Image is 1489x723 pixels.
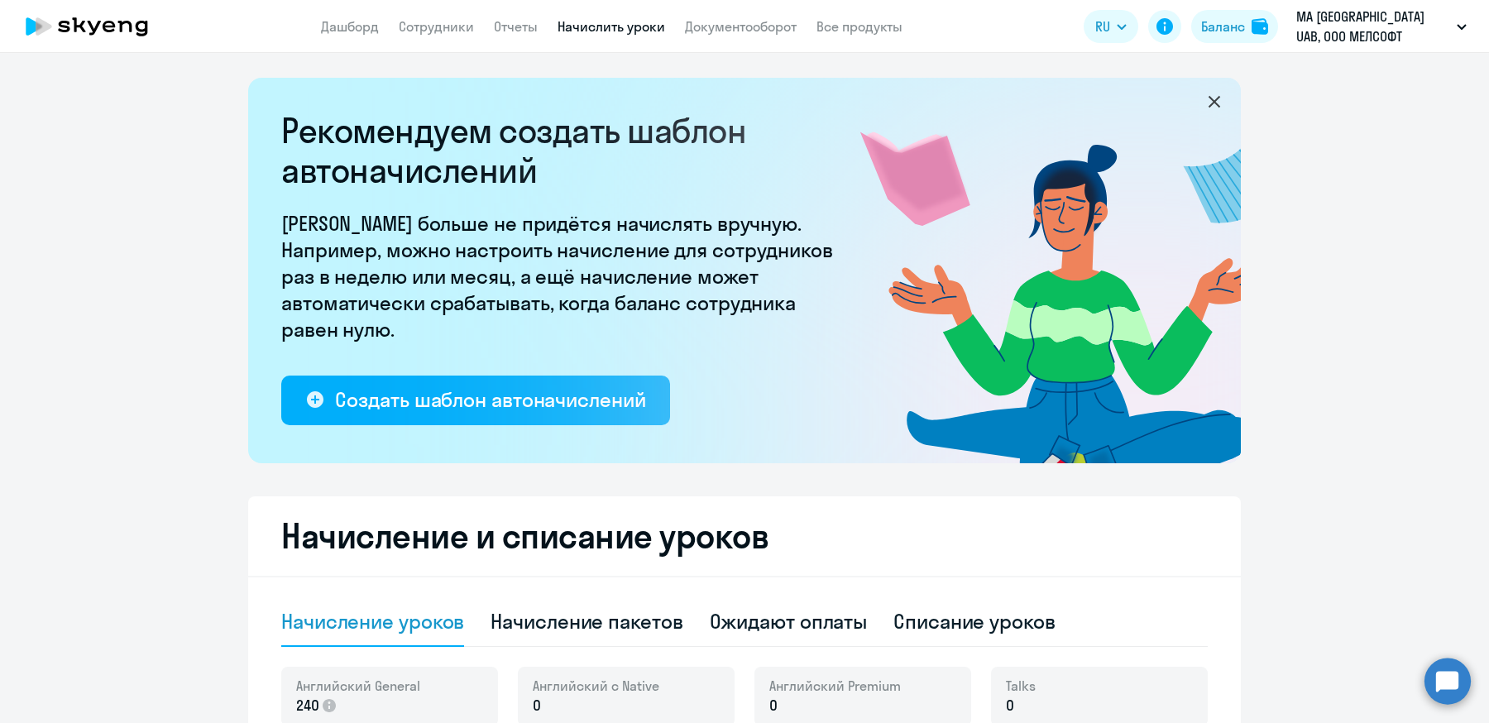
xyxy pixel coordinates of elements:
[281,111,844,190] h2: Рекомендуем создать шаблон автоначислений
[533,677,659,695] span: Английский с Native
[281,376,670,425] button: Создать шаблон автоначислений
[1191,10,1278,43] button: Балансbalance
[893,608,1056,634] div: Списание уроков
[685,18,797,35] a: Документооборот
[296,695,319,716] span: 240
[1084,10,1138,43] button: RU
[769,695,778,716] span: 0
[281,210,844,342] p: [PERSON_NAME] больше не придётся начислять вручную. Например, можно настроить начисление для сотр...
[769,677,901,695] span: Английский Premium
[816,18,902,35] a: Все продукты
[296,677,420,695] span: Английский General
[335,386,645,413] div: Создать шаблон автоначислений
[491,608,682,634] div: Начисление пакетов
[1095,17,1110,36] span: RU
[1252,18,1268,35] img: balance
[1006,695,1014,716] span: 0
[281,608,464,634] div: Начисление уроков
[1006,677,1036,695] span: Talks
[281,516,1208,556] h2: Начисление и списание уроков
[494,18,538,35] a: Отчеты
[321,18,379,35] a: Дашборд
[1296,7,1450,46] p: MA [GEOGRAPHIC_DATA] UAB, ООО МЕЛСОФТ
[1288,7,1475,46] button: MA [GEOGRAPHIC_DATA] UAB, ООО МЕЛСОФТ
[1201,17,1245,36] div: Баланс
[710,608,868,634] div: Ожидают оплаты
[558,18,665,35] a: Начислить уроки
[399,18,474,35] a: Сотрудники
[533,695,541,716] span: 0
